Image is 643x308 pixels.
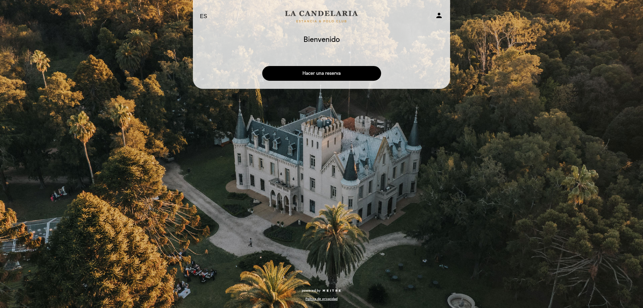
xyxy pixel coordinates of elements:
img: MEITRE [322,289,341,293]
a: powered by [302,288,341,293]
h1: Bienvenido [303,36,340,44]
i: person [435,11,443,19]
a: LA [PERSON_NAME] [280,7,363,26]
button: Hacer una reserva [262,66,381,81]
button: person [435,11,443,22]
span: powered by [302,288,320,293]
a: Política de privacidad [305,297,338,301]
